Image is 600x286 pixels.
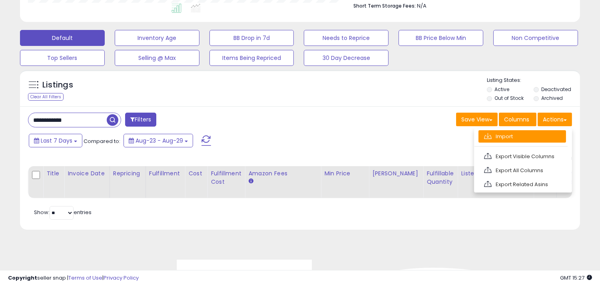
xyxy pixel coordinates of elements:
[68,169,106,178] div: Invoice Date
[478,150,566,163] a: Export Visible Columns
[478,130,566,143] a: Import
[541,86,571,93] label: Deactivated
[487,77,580,84] p: Listing States:
[324,169,365,178] div: Min Price
[493,30,578,46] button: Non Competitive
[34,209,92,216] span: Show: entries
[113,169,142,178] div: Repricing
[20,50,105,66] button: Top Sellers
[211,169,241,186] div: Fulfillment Cost
[541,95,563,101] label: Archived
[504,115,529,123] span: Columns
[417,2,427,10] span: N/A
[494,86,509,93] label: Active
[115,50,199,66] button: Selling @ Max
[304,30,389,46] button: Needs to Reprice
[125,113,156,127] button: Filters
[209,30,294,46] button: BB Drop in 7d
[29,134,82,147] button: Last 7 Days
[399,30,483,46] button: BB Price Below Min
[372,169,420,178] div: [PERSON_NAME]
[353,2,416,9] b: Short Term Storage Fees:
[28,93,64,101] div: Clear All Filters
[538,113,572,126] button: Actions
[84,137,120,145] span: Compared to:
[64,166,110,198] th: CSV column name: cust_attr_3_Invoice Date
[42,79,73,91] h5: Listings
[46,169,61,178] div: Title
[209,50,294,66] button: Items Being Repriced
[456,113,498,126] button: Save View
[188,169,204,178] div: Cost
[427,169,454,186] div: Fulfillable Quantity
[115,30,199,46] button: Inventory Age
[494,95,524,101] label: Out of Stock
[478,164,566,177] a: Export All Columns
[248,169,317,178] div: Amazon Fees
[41,137,72,145] span: Last 7 Days
[136,137,183,145] span: Aug-23 - Aug-29
[20,30,105,46] button: Default
[124,134,193,147] button: Aug-23 - Aug-29
[499,113,536,126] button: Columns
[461,169,530,178] div: Listed Price
[478,178,566,191] a: Export Related Asins
[304,50,389,66] button: 30 Day Decrease
[149,169,181,178] div: Fulfillment
[248,178,253,185] small: Amazon Fees.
